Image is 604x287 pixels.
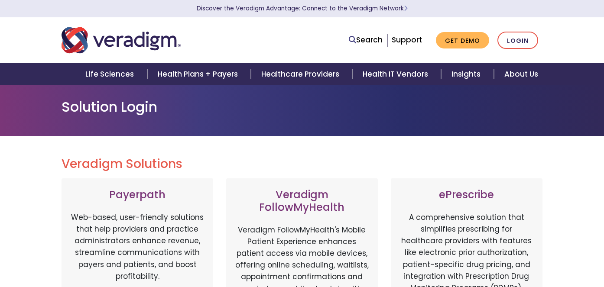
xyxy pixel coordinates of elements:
[352,63,441,85] a: Health IT Vendors
[436,32,489,49] a: Get Demo
[399,189,534,201] h3: ePrescribe
[404,4,408,13] span: Learn More
[147,63,251,85] a: Health Plans + Payers
[235,189,369,214] h3: Veradigm FollowMyHealth
[70,189,205,201] h3: Payerpath
[392,35,422,45] a: Support
[197,4,408,13] a: Discover the Veradigm Advantage: Connect to the Veradigm NetworkLearn More
[75,63,147,85] a: Life Sciences
[62,157,542,171] h2: Veradigm Solutions
[441,63,494,85] a: Insights
[349,34,383,46] a: Search
[62,99,542,115] h1: Solution Login
[494,63,549,85] a: About Us
[62,26,181,55] img: Veradigm logo
[251,63,352,85] a: Healthcare Providers
[497,32,538,49] a: Login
